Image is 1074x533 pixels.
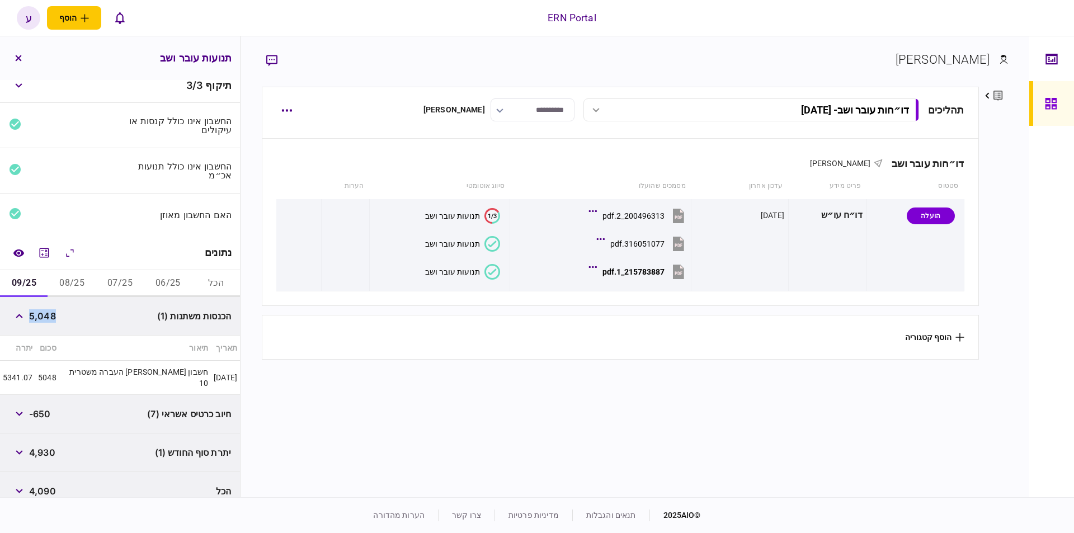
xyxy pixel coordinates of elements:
[125,116,232,134] div: החשבון אינו כולל קנסות או עיקולים
[8,243,29,263] a: השוואה למסמך
[60,243,80,263] button: הרחב\כווץ הכל
[59,361,211,395] td: העברה משטרית [PERSON_NAME] חשבון 10
[610,239,665,248] div: 316051077.pdf
[211,336,240,361] th: תאריך
[488,212,497,219] text: 1/3
[591,203,687,228] button: 200496313_2.pdf
[147,407,231,421] span: חיוב כרטיס אשראי (7)
[205,247,232,258] div: נתונים
[47,6,101,30] button: פתח תפריט להוספת לקוח
[186,79,202,91] span: 3 / 3
[602,211,665,220] div: 200496313_2.pdf
[866,173,964,199] th: סטטוס
[649,510,701,521] div: © 2025 AIO
[761,210,784,221] div: [DATE]
[29,446,55,459] span: 4,930
[691,173,789,199] th: עדכון אחרון
[810,159,871,168] span: [PERSON_NAME]
[905,333,964,342] button: הוסף קטגוריה
[59,336,211,361] th: תיאור
[425,239,480,248] div: תנועות עובר ושב
[29,309,56,323] span: 5,048
[370,173,510,199] th: סיווג אוטומטי
[928,102,964,117] div: תהליכים
[125,162,232,180] div: החשבון אינו כולל תנועות אכ״מ
[211,361,240,395] td: [DATE]
[793,203,863,228] div: דו״ח עו״ש
[29,407,51,421] span: -650
[425,208,500,224] button: 1/3תנועות עובר ושב
[896,50,990,69] div: [PERSON_NAME]
[548,11,596,25] div: ERN Portal
[452,511,481,520] a: צרו קשר
[35,336,59,361] th: סכום
[373,511,425,520] a: הערות מהדורה
[883,158,964,169] div: דו״חות עובר ושב
[583,98,919,121] button: דו״חות עובר ושב- [DATE]
[425,236,500,252] button: תנועות עובר ושב
[144,270,192,297] button: 06/25
[599,231,687,256] button: 316051077.pdf
[34,243,54,263] button: מחשבון
[907,207,955,224] div: הועלה
[216,484,231,498] span: הכל
[157,309,231,323] span: הכנסות משתנות (1)
[125,210,232,219] div: האם החשבון מאוזן
[508,511,559,520] a: מדיניות פרטיות
[29,484,56,498] span: 4,090
[801,104,909,116] div: דו״חות עובר ושב - [DATE]
[48,270,96,297] button: 08/25
[205,79,232,91] span: תיקוף
[586,511,636,520] a: תנאים והגבלות
[108,6,131,30] button: פתח רשימת התראות
[788,173,866,199] th: פריט מידע
[425,264,500,280] button: תנועות עובר ושב
[602,267,665,276] div: 215783887_1.pdf
[35,361,59,395] td: 5048
[321,173,369,199] th: הערות
[160,53,232,63] h3: תנועות עובר ושב
[17,6,40,30] button: ע
[591,259,687,284] button: 215783887_1.pdf
[155,446,231,459] span: יתרת סוף החודש (1)
[510,173,691,199] th: מסמכים שהועלו
[192,270,240,297] button: הכל
[425,267,480,276] div: תנועות עובר ושב
[425,211,480,220] div: תנועות עובר ושב
[423,104,485,116] div: [PERSON_NAME]
[96,270,144,297] button: 07/25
